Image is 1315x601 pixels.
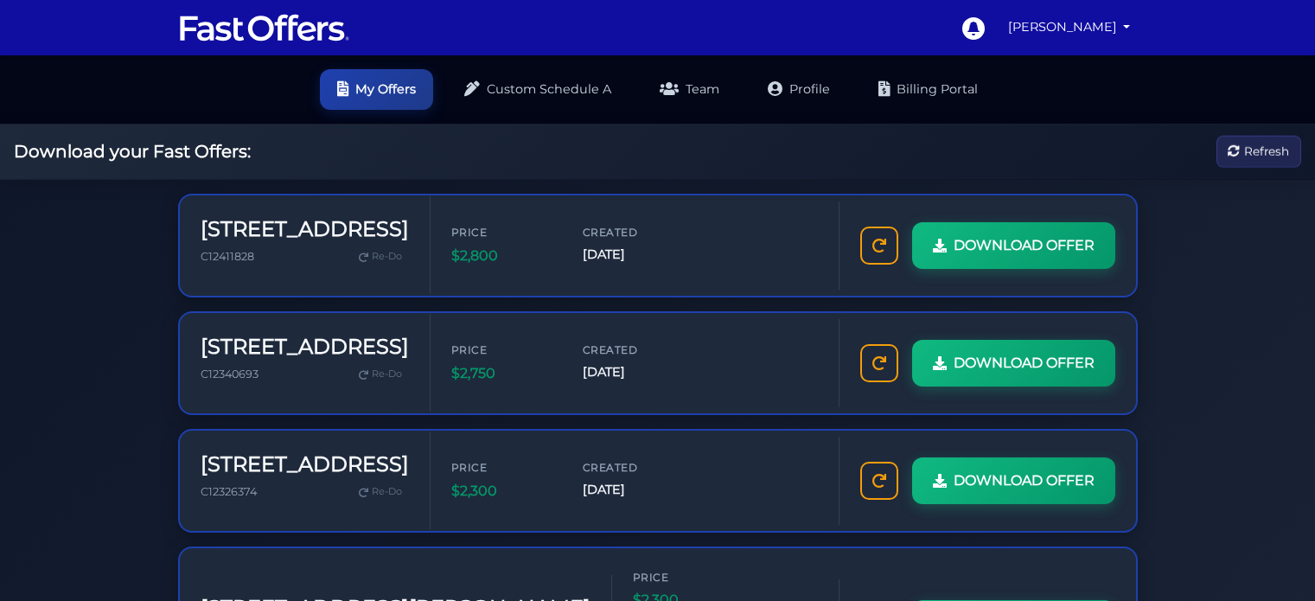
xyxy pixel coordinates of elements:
span: Price [451,342,555,358]
h3: [STREET_ADDRESS] [201,452,409,477]
span: Re-Do [372,249,402,265]
span: $2,300 [451,480,555,502]
span: DOWNLOAD OFFER [954,352,1095,374]
span: C12340693 [201,368,259,380]
a: Re-Do [352,246,409,268]
a: My Offers [320,69,433,110]
span: Created [583,459,686,476]
span: Price [451,459,555,476]
span: [DATE] [583,245,686,265]
span: Created [583,342,686,358]
span: [DATE] [583,362,686,382]
a: Custom Schedule A [447,69,629,110]
a: [PERSON_NAME] [1001,10,1138,44]
span: Created [583,224,686,240]
span: [DATE] [583,480,686,500]
span: $2,800 [451,245,555,267]
span: DOWNLOAD OFFER [954,470,1095,492]
span: Refresh [1244,142,1289,161]
a: Re-Do [352,481,409,503]
a: DOWNLOAD OFFER [912,340,1115,387]
h3: [STREET_ADDRESS] [201,335,409,360]
span: Re-Do [372,484,402,500]
a: DOWNLOAD OFFER [912,222,1115,269]
span: C12326374 [201,485,257,498]
h2: Download your Fast Offers: [14,141,251,162]
h3: [STREET_ADDRESS] [201,217,409,242]
span: Price [451,224,555,240]
button: Refresh [1216,136,1301,168]
span: Price [633,569,737,585]
span: $2,750 [451,362,555,385]
span: DOWNLOAD OFFER [954,234,1095,257]
a: Billing Portal [861,69,995,110]
a: Team [642,69,737,110]
a: DOWNLOAD OFFER [912,457,1115,504]
span: Re-Do [372,367,402,382]
a: Re-Do [352,363,409,386]
span: C12411828 [201,250,254,263]
a: Profile [750,69,847,110]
